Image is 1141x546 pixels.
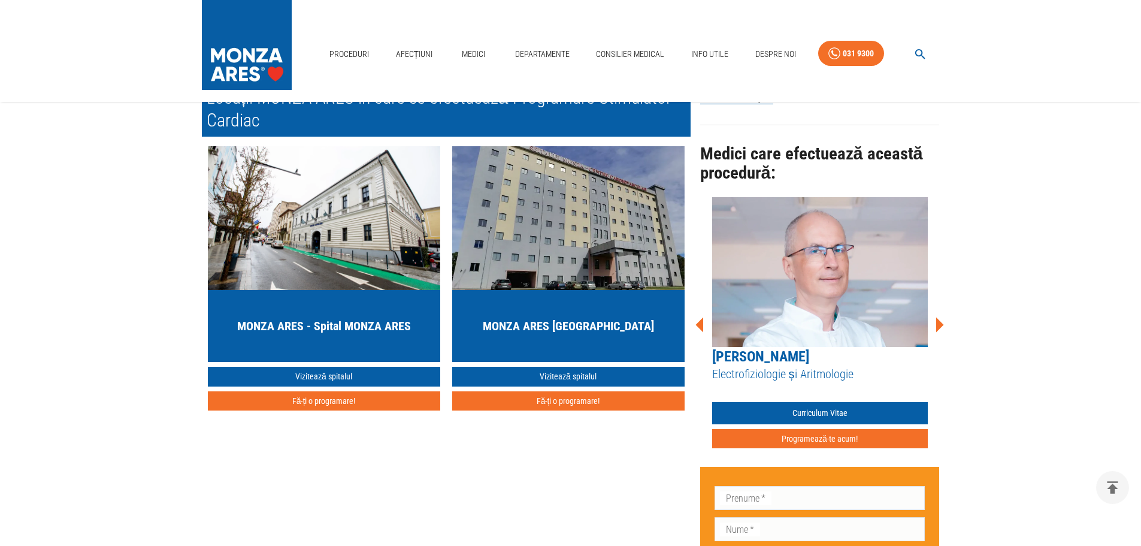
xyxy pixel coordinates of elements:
[510,42,574,67] a: Departamente
[208,367,440,387] a: Vizitează spitalul
[818,41,884,67] a: 031 9300
[700,144,940,182] h2: Medici care efectuează această procedură:
[483,318,654,334] h5: MONZA ARES [GEOGRAPHIC_DATA]
[712,348,809,365] a: [PERSON_NAME]
[452,391,685,411] button: Fă-ți o programare!
[208,146,440,362] a: MONZA ARES - Spital MONZA ARES
[208,146,440,290] img: MONZA ARES Cluj-Napoca
[591,42,669,67] a: Consilier Medical
[712,366,928,382] h5: Electrofiziologie și Aritmologie
[391,42,438,67] a: Afecțiuni
[452,146,685,290] img: MONZA ARES Bucuresti
[237,318,411,334] h5: MONZA ARES - Spital MONZA ARES
[202,82,691,137] h2: Locații MONZA ARES în care se efectuează Programare Stimulator Cardiac
[750,42,801,67] a: Despre Noi
[712,197,928,347] img: Dr. Ion Bostan
[452,367,685,387] a: Vizitează spitalul
[712,429,928,449] button: Programează-te acum!
[208,391,440,411] button: Fă-ți o programare!
[325,42,374,67] a: Proceduri
[452,146,685,362] a: MONZA ARES [GEOGRAPHIC_DATA]
[1096,471,1129,504] button: delete
[843,46,874,61] div: 031 9300
[712,402,928,424] a: Curriculum Vitae
[686,42,733,67] a: Info Utile
[455,42,493,67] a: Medici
